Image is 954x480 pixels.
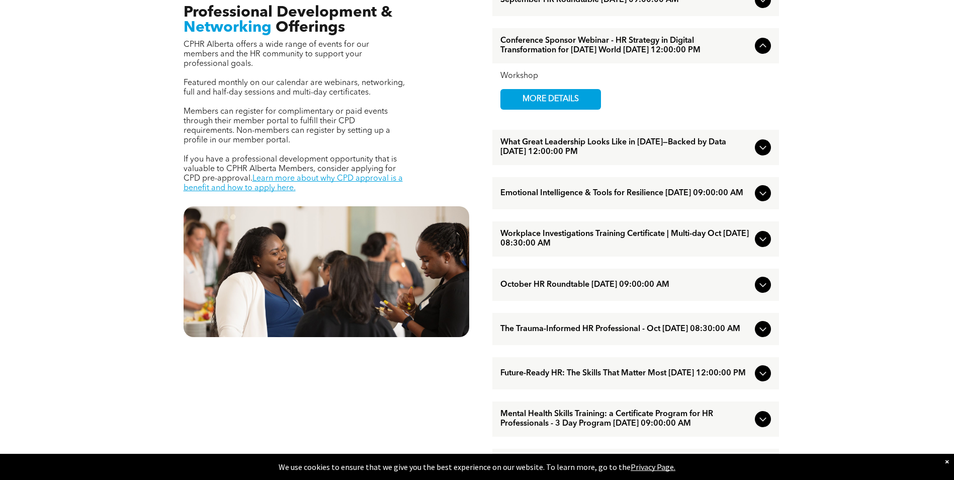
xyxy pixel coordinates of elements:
span: Workplace Investigations Training Certificate | Multi-day Oct [DATE] 08:30:00 AM [500,229,751,249]
span: Offerings [276,20,345,35]
a: Learn more about why CPD approval is a benefit and how to apply here. [184,175,403,192]
span: CPHR Alberta offers a wide range of events for our members and the HR community to support your p... [184,41,369,68]
span: Professional Development & [184,5,392,20]
span: Future-Ready HR: The Skills That Matter Most [DATE] 12:00:00 PM [500,369,751,378]
span: If you have a professional development opportunity that is valuable to CPHR Alberta Members, cons... [184,155,397,183]
div: Dismiss notification [945,456,949,466]
span: The Trauma-Informed HR Professional - Oct [DATE] 08:30:00 AM [500,325,751,334]
span: Members can register for complimentary or paid events through their member portal to fulfill thei... [184,108,390,144]
span: What Great Leadership Looks Like in [DATE]—Backed by Data [DATE] 12:00:00 PM [500,138,751,157]
span: MORE DETAILS [511,90,590,109]
span: Mental Health Skills Training: a Certificate Program for HR Professionals - 3 Day Program [DATE] ... [500,410,751,429]
a: Privacy Page. [631,462,675,472]
span: Featured monthly on our calendar are webinars, networking, full and half-day sessions and multi-d... [184,79,405,97]
span: Networking [184,20,272,35]
div: Workshop [500,71,771,81]
a: MORE DETAILS [500,89,601,110]
span: Conference Sponsor Webinar - HR Strategy in Digital Transformation for [DATE] World [DATE] 12:00:... [500,36,751,55]
span: Emotional Intelligence & Tools for Resilience [DATE] 09:00:00 AM [500,189,751,198]
span: October HR Roundtable [DATE] 09:00:00 AM [500,280,751,290]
